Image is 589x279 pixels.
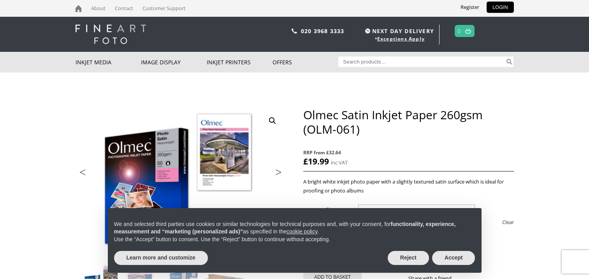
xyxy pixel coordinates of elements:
[265,114,280,128] a: View full-screen image gallery
[465,28,471,34] img: basket.svg
[207,52,273,72] a: Inkjet Printers
[76,25,146,44] img: logo-white.svg
[273,52,338,72] a: Offers
[432,251,475,265] button: Accept
[338,57,505,67] input: Search products…
[301,27,345,35] a: 020 3968 3333
[287,228,317,235] a: cookie policy
[455,2,485,13] a: Register
[457,25,461,37] a: 0
[292,28,297,34] img: phone.svg
[76,108,286,263] img: Olmec-Photo-Satin-Heavyweight-260gsm_OLM-61_Sheet-Format-Inkjet-Photo-Paper
[114,221,475,236] p: We and selected third parties use cookies or similar technologies for technical purposes and, wit...
[114,236,475,244] p: Use the “Accept” button to consent. Use the “Reject” button to continue without accepting.
[487,2,514,13] a: LOGIN
[388,251,429,265] button: Reject
[303,156,329,167] bdi: 19.99
[303,148,513,157] span: RRP from £32.64
[303,156,308,167] span: £
[303,177,513,195] p: A bright white inkjet photo paper with a slightly textured satin surface which is ideal for proof...
[303,108,513,136] h1: Olmec Satin Inkjet Paper 260gsm (OLM-061)
[502,216,514,228] a: Clear options
[141,52,207,72] a: Image Display
[365,28,370,34] img: time.svg
[363,26,434,35] span: NEXT DAY DELIVERY
[505,57,514,67] button: Search
[114,221,456,235] strong: functionality, experience, measurement and “marketing (personalized ads)”
[377,35,425,42] a: Exceptions Apply
[102,202,488,279] div: Notice
[76,52,141,72] a: Inkjet Media
[114,251,208,265] button: Learn more and customize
